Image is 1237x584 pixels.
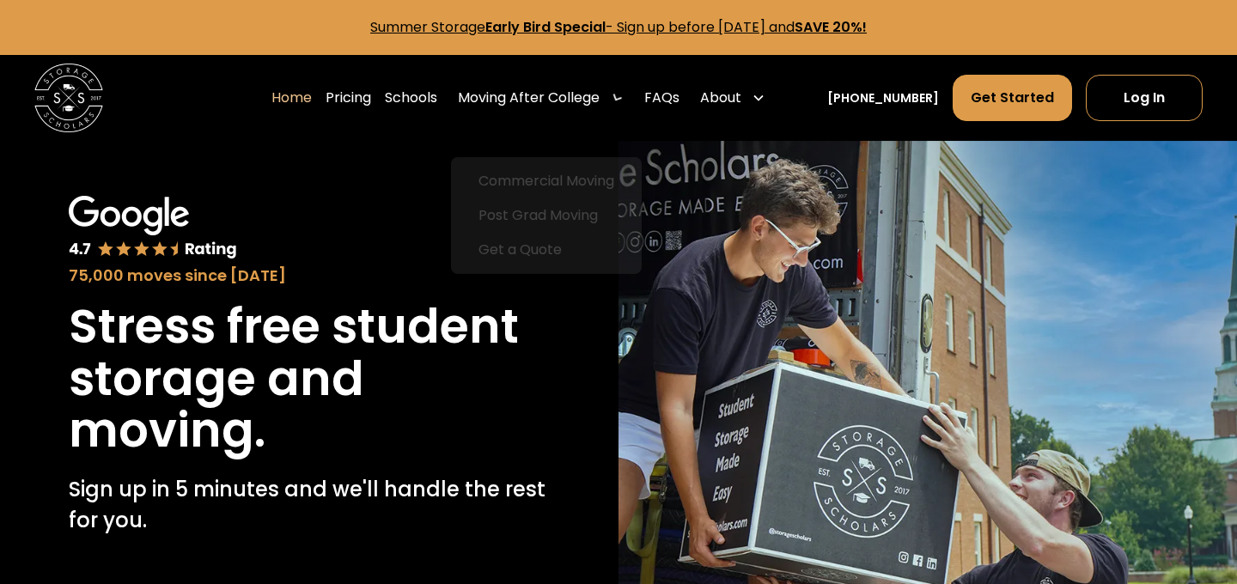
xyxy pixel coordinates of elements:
a: Get Started [953,75,1072,121]
a: Commercial Moving [458,164,635,198]
a: Log In [1086,75,1203,121]
a: Get a Quote [458,233,635,267]
div: Moving After College [458,88,600,108]
img: Storage Scholars main logo [34,64,103,132]
strong: SAVE 20%! [795,17,867,37]
p: Sign up in 5 minutes and we'll handle the rest for you. [69,474,550,536]
div: 75,000 moves since [DATE] [69,264,550,287]
div: Moving After College [451,74,631,122]
a: [PHONE_NUMBER] [827,89,939,107]
h1: Stress free student storage and moving. [69,301,550,457]
a: Post Grad Moving [458,198,635,233]
a: home [34,64,103,132]
strong: Early Bird Special [485,17,606,37]
nav: Moving After College [451,157,642,274]
div: About [700,88,741,108]
a: Summer StorageEarly Bird Special- Sign up before [DATE] andSAVE 20%! [370,17,867,37]
a: Schools [385,74,437,122]
img: Google 4.7 star rating [69,196,237,260]
div: About [693,74,772,122]
a: Pricing [326,74,371,122]
a: FAQs [644,74,679,122]
a: Home [271,74,312,122]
